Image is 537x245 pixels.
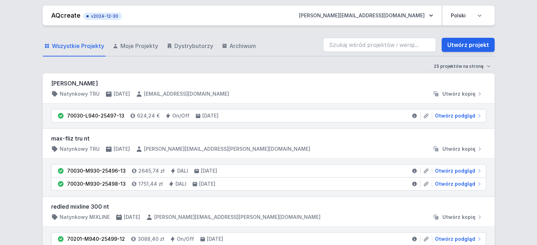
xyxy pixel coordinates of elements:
[60,90,100,97] h4: Natynkowy TRU
[87,13,118,19] span: v2024-12-30
[430,90,486,97] button: Utwórz kopię
[229,42,256,50] span: Archiwum
[430,214,486,221] button: Utwórz kopię
[67,167,126,174] div: 70030-M930-25496-13
[114,145,130,153] h4: [DATE]
[124,214,140,221] h4: [DATE]
[177,235,194,243] h4: On/Off
[432,112,483,119] a: Otwórz podgląd
[67,112,124,119] div: 70030-L940-25497-13
[442,38,495,52] a: Utwórz projekt
[207,235,223,243] h4: [DATE]
[43,36,106,56] a: Wszystkie Projekty
[83,11,122,20] button: v2024-12-30
[435,167,475,174] span: Otwórz podgląd
[144,145,310,153] h4: [PERSON_NAME][EMAIL_ADDRESS][PERSON_NAME][DOMAIN_NAME]
[432,180,483,187] a: Otwórz podgląd
[323,38,436,52] input: Szukaj wśród projektów i wersji...
[442,214,476,221] span: Utwórz kopię
[138,180,163,187] h4: 1751,44 zł
[432,167,483,174] a: Otwórz podgląd
[442,90,476,97] span: Utwórz kopię
[138,167,165,174] h4: 2645,74 zł
[60,145,100,153] h4: Natynkowy TRU
[430,145,486,153] button: Utwórz kopię
[442,145,476,153] span: Utwórz kopię
[220,36,257,56] a: Archiwum
[202,112,219,119] h4: [DATE]
[199,180,215,187] h4: [DATE]
[52,42,104,50] span: Wszystkie Projekty
[120,42,158,50] span: Moje Projekty
[174,42,213,50] span: Dystrybutorzy
[67,180,126,187] div: 70030-M930-25498-13
[51,79,486,88] h3: [PERSON_NAME]
[154,214,321,221] h4: [PERSON_NAME][EMAIL_ADDRESS][PERSON_NAME][DOMAIN_NAME]
[172,112,190,119] h4: On/Off
[165,36,215,56] a: Dystrybutorzy
[177,167,188,174] h4: DALI
[201,167,217,174] h4: [DATE]
[435,235,475,243] span: Otwórz podgląd
[67,235,125,243] div: 70201-M940-25499-12
[137,112,160,119] h4: 624,24 €
[435,112,475,119] span: Otwórz podgląd
[293,9,439,22] button: [PERSON_NAME][EMAIL_ADDRESS][DOMAIN_NAME]
[114,90,130,97] h4: [DATE]
[111,36,160,56] a: Moje Projekty
[51,134,486,143] h3: max-fliz tru nt
[51,12,80,19] a: AQcreate
[138,235,164,243] h4: 3088,40 zł
[435,180,475,187] span: Otwórz podgląd
[144,90,229,97] h4: [EMAIL_ADDRESS][DOMAIN_NAME]
[51,202,486,211] h3: redled mixline 300 nt
[175,180,186,187] h4: DALI
[60,214,110,221] h4: Natynkowy MIXLINE
[432,235,483,243] a: Otwórz podgląd
[447,9,486,22] select: Wybierz język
